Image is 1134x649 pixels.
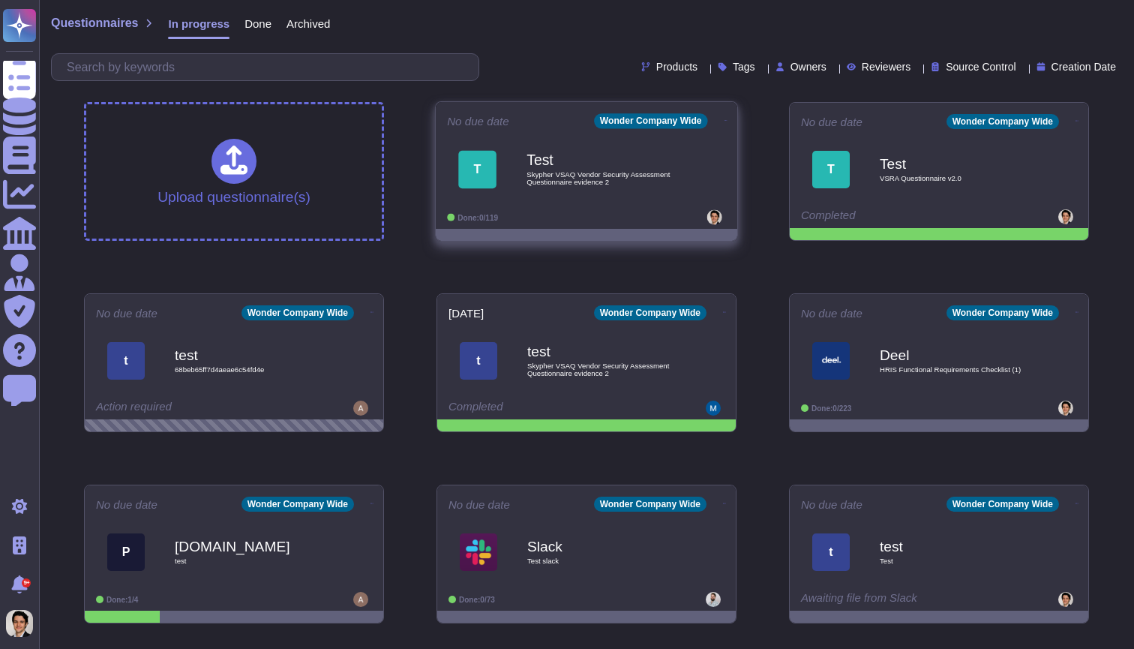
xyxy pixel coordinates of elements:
span: Done: 0/223 [811,404,851,413]
span: test [175,557,325,565]
span: No due date [801,116,862,128]
span: Done: 1/4 [106,596,138,604]
span: Done [244,18,271,29]
span: Done: 0/73 [459,596,495,604]
div: Wonder Company Wide [946,114,1059,129]
div: 9+ [22,578,31,587]
span: HRIS Functional Requirements Checklist (1) [880,366,1030,374]
img: Logo [460,533,497,571]
div: t [460,342,497,380]
div: P [107,533,145,571]
div: t [812,533,850,571]
div: Wonder Company Wide [594,305,706,320]
span: No due date [447,116,509,127]
div: Wonder Company Wide [241,305,354,320]
span: No due date [96,308,157,319]
div: Awaiting file from Slack [801,592,985,607]
div: Wonder Company Wide [946,497,1059,512]
div: Wonder Company Wide [594,497,706,512]
span: Test slack [527,557,677,565]
span: Questionnaires [51,17,138,29]
span: Source Control [946,62,1015,72]
b: Test [880,157,1030,171]
div: T [458,150,496,188]
div: Upload questionnaire(s) [157,139,310,204]
span: 68beb65ff7d4aeae6c54fd4e [175,366,325,374]
span: No due date [448,499,510,510]
div: T [812,151,850,188]
span: Tags [733,62,755,72]
span: Owners [790,62,826,72]
img: user [353,401,368,416]
span: [DATE] [448,308,484,319]
b: test [527,344,677,359]
b: Slack [527,539,677,554]
input: Search by keywords [59,54,478,80]
span: In progress [168,18,229,29]
span: VSRA Questionnaire v2.0 [880,175,1030,182]
div: t [107,342,145,380]
span: Done: 0/119 [457,213,498,221]
img: user [1058,592,1073,607]
span: Test [880,557,1030,565]
b: test [175,348,325,362]
img: user [353,592,368,607]
img: user [706,592,721,607]
span: No due date [801,499,862,510]
span: Reviewers [862,62,910,72]
span: Archived [286,18,330,29]
span: Products [656,62,697,72]
b: Test [526,153,678,167]
div: Wonder Company Wide [594,113,708,128]
div: Wonder Company Wide [946,305,1059,320]
div: Action required [96,401,280,416]
span: No due date [96,499,157,510]
img: user [706,401,721,416]
span: Creation Date [1051,62,1116,72]
span: Skypher VSAQ Vendor Security Assessment Questionnaire evidence 2 [526,171,678,185]
img: user [1058,401,1073,416]
div: Completed [448,401,632,416]
div: Wonder Company Wide [241,497,354,512]
b: Deel [880,348,1030,362]
b: [DOMAIN_NAME] [175,539,325,554]
b: test [880,539,1030,554]
img: Logo [812,342,850,380]
div: Completed [801,209,985,224]
button: user [3,607,43,640]
span: No due date [801,308,862,319]
img: user [6,610,33,637]
img: user [1058,209,1073,224]
span: Skypher VSAQ Vendor Security Assessment Questionnaire evidence 2 [527,362,677,377]
img: user [707,210,722,225]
